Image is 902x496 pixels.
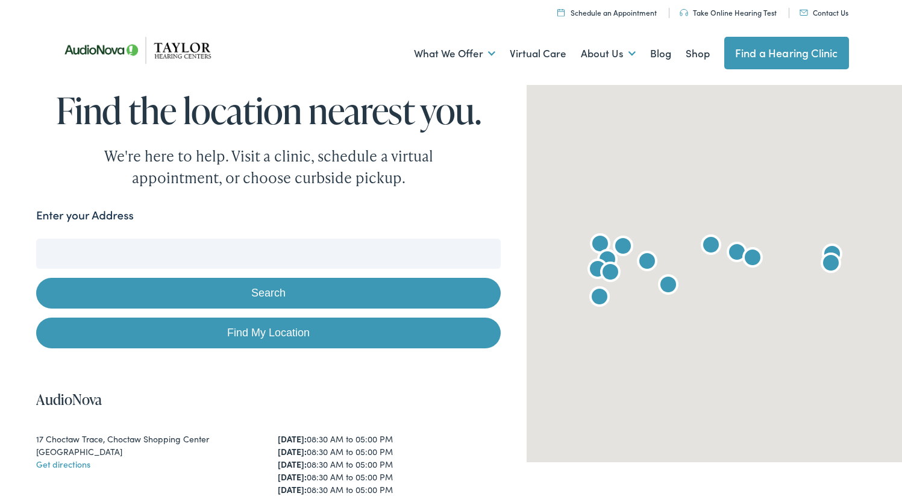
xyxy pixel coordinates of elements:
[724,37,849,69] a: Find a Hearing Clinic
[278,471,307,483] strong: [DATE]:
[596,259,625,288] div: AudioNova
[510,31,566,76] a: Virtual Care
[278,433,307,445] strong: [DATE]:
[414,31,495,76] a: What We Offer
[586,231,615,260] div: AudioNova
[36,239,501,269] input: Enter your address or zip code
[278,483,307,495] strong: [DATE]:
[36,207,134,224] label: Enter your Address
[686,31,710,76] a: Shop
[697,232,725,261] div: AudioNova
[36,445,259,458] div: [GEOGRAPHIC_DATA]
[76,145,462,189] div: We're here to help. Visit a clinic, schedule a virtual appointment, or choose curbside pickup.
[581,31,636,76] a: About Us
[36,433,259,445] div: 17 Choctaw Trace, Choctaw Shopping Center
[722,239,751,268] div: AudioNova
[36,389,102,409] a: AudioNova
[800,10,808,16] img: utility icon
[593,246,622,275] div: AudioNova
[680,9,688,16] img: utility icon
[650,31,671,76] a: Blog
[36,90,501,130] h1: Find the location nearest you.
[816,250,845,279] div: Taylor Hearing Centers by AudioNova
[680,7,777,17] a: Take Online Hearing Test
[36,458,90,470] a: Get directions
[278,458,307,470] strong: [DATE]:
[585,284,614,313] div: AudioNova
[800,7,848,17] a: Contact Us
[818,241,847,270] div: Taylor Hearing Centers by AudioNova
[557,7,657,17] a: Schedule an Appointment
[583,256,612,285] div: AudioNova
[609,233,637,262] div: AudioNova
[557,8,565,16] img: utility icon
[654,272,683,301] div: AudioNova
[278,445,307,457] strong: [DATE]:
[36,278,501,309] button: Search
[36,318,501,348] a: Find My Location
[738,245,767,274] div: AudioNova
[633,248,662,277] div: AudioNova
